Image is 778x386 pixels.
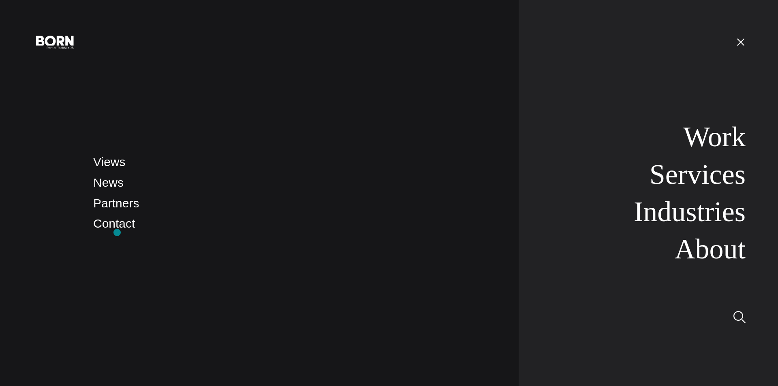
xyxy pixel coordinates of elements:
a: Contact [93,217,135,230]
a: News [93,176,124,189]
a: Work [683,121,746,152]
a: Views [93,155,125,168]
img: Search [733,311,746,323]
a: Partners [93,196,139,210]
a: Services [650,159,746,190]
button: Open [731,33,750,50]
a: Industries [634,196,746,227]
a: About [675,233,746,264]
